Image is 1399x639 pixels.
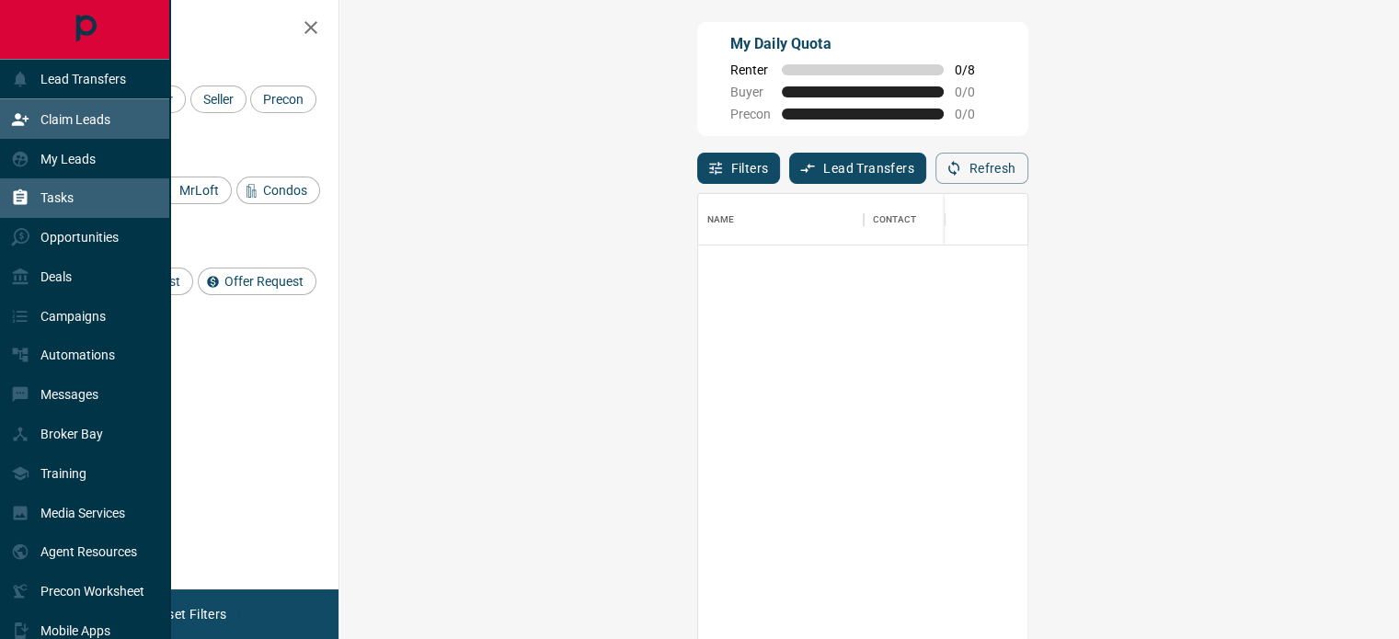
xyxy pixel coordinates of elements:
h2: Filters [59,18,320,40]
span: 0 / 0 [955,107,995,121]
button: Reset Filters [140,599,238,630]
button: Refresh [935,153,1028,184]
span: Buyer [730,85,771,99]
div: Contact [864,194,1011,245]
p: My Daily Quota [730,33,995,55]
div: Condos [236,177,320,204]
span: Precon [257,92,310,107]
span: Renter [730,63,771,77]
div: MrLoft [153,177,232,204]
div: Contact [873,194,917,245]
div: Name [707,194,735,245]
span: Offer Request [218,274,310,289]
span: Precon [730,107,771,121]
button: Filters [697,153,781,184]
button: Lead Transfers [789,153,926,184]
span: MrLoft [173,183,225,198]
div: Name [698,194,864,245]
span: 0 / 0 [955,85,995,99]
div: Precon [250,86,316,113]
div: Seller [190,86,247,113]
div: Offer Request [198,268,316,295]
span: Condos [257,183,314,198]
span: Seller [197,92,240,107]
span: 0 / 8 [955,63,995,77]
